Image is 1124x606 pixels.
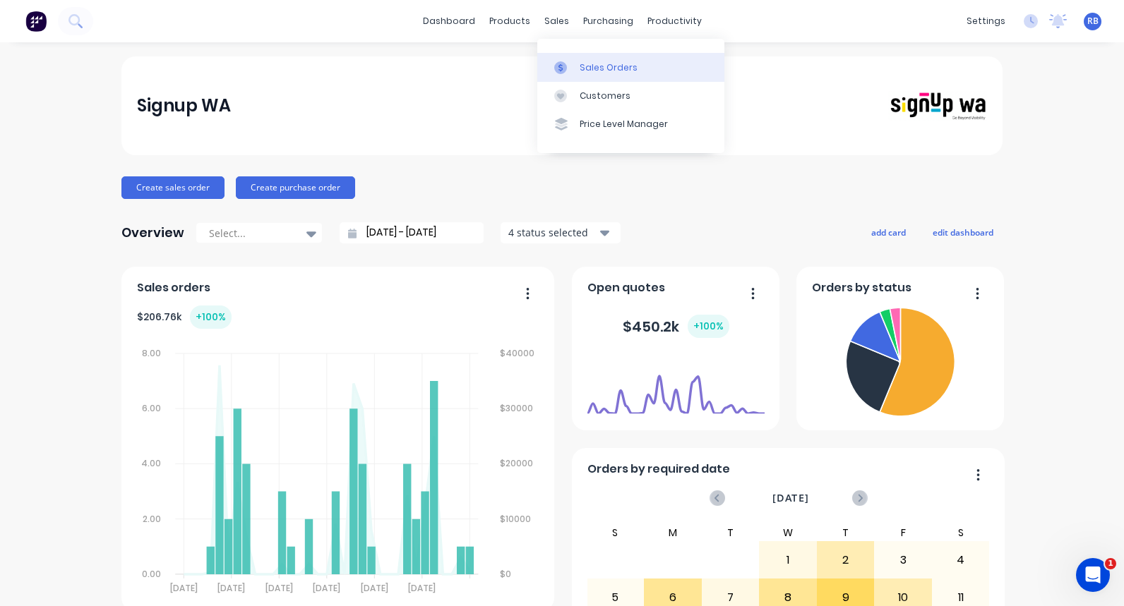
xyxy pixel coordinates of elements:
div: 3 [875,543,931,578]
img: Signup WA [888,91,987,121]
tspan: $0 [501,568,512,580]
div: Customers [580,90,630,102]
div: M [644,524,702,541]
div: Overview [121,219,184,247]
div: 1 [760,543,816,578]
div: Signup WA [137,92,231,120]
div: Sales Orders [580,61,638,74]
div: 4 status selected [508,225,597,240]
tspan: [DATE] [265,582,293,594]
div: T [702,524,760,541]
tspan: $10000 [501,513,532,525]
tspan: [DATE] [361,582,388,594]
tspan: [DATE] [313,582,340,594]
div: Price Level Manager [580,118,668,131]
span: Open quotes [587,279,665,296]
div: + 100 % [688,315,729,338]
tspan: [DATE] [408,582,436,594]
div: productivity [640,11,709,32]
div: products [482,11,537,32]
span: RB [1087,15,1099,28]
span: Orders by status [812,279,911,296]
button: 4 status selected [501,222,621,243]
tspan: [DATE] [169,582,197,594]
div: purchasing [576,11,640,32]
a: Sales Orders [537,53,724,81]
tspan: 0.00 [142,568,161,580]
img: Factory [25,11,47,32]
tspan: 6.00 [142,402,161,414]
div: S [587,524,645,541]
a: Customers [537,82,724,110]
button: Create sales order [121,176,225,199]
div: F [874,524,932,541]
tspan: 8.00 [142,347,161,359]
tspan: $20000 [501,457,534,469]
div: $ 450.2k [623,315,729,338]
div: 2 [818,543,874,578]
button: Create purchase order [236,176,355,199]
span: 1 [1105,558,1116,569]
a: dashboard [416,11,482,32]
tspan: [DATE] [217,582,245,594]
div: $ 206.76k [137,305,232,329]
span: [DATE] [772,490,809,506]
tspan: $40000 [501,347,535,359]
div: + 100 % [190,305,232,329]
iframe: Intercom live chat [1076,558,1110,592]
div: W [759,524,817,541]
div: sales [537,11,576,32]
div: T [817,524,875,541]
a: Price Level Manager [537,110,724,138]
div: settings [959,11,1012,32]
tspan: $30000 [501,402,534,414]
tspan: 4.00 [141,457,161,469]
div: 4 [933,543,989,578]
tspan: 2.00 [143,513,161,525]
span: Sales orders [137,279,210,296]
button: edit dashboard [923,223,1003,241]
button: add card [862,223,915,241]
div: S [932,524,990,541]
